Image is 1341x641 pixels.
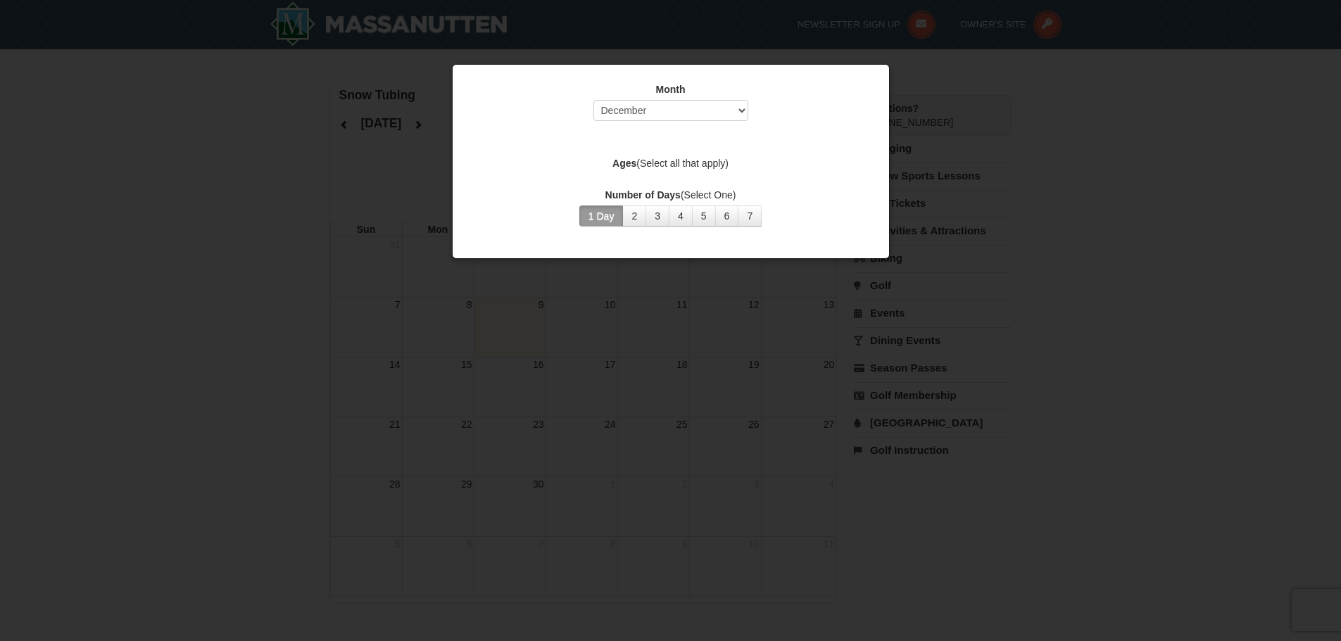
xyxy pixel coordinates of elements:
[579,205,624,227] button: 1 Day
[669,205,693,227] button: 4
[605,189,681,201] strong: Number of Days
[646,205,669,227] button: 3
[715,205,739,227] button: 6
[738,205,762,227] button: 7
[622,205,646,227] button: 2
[612,158,636,169] strong: Ages
[470,188,871,202] label: (Select One)
[692,205,716,227] button: 5
[470,156,871,170] label: (Select all that apply)
[656,84,686,95] strong: Month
